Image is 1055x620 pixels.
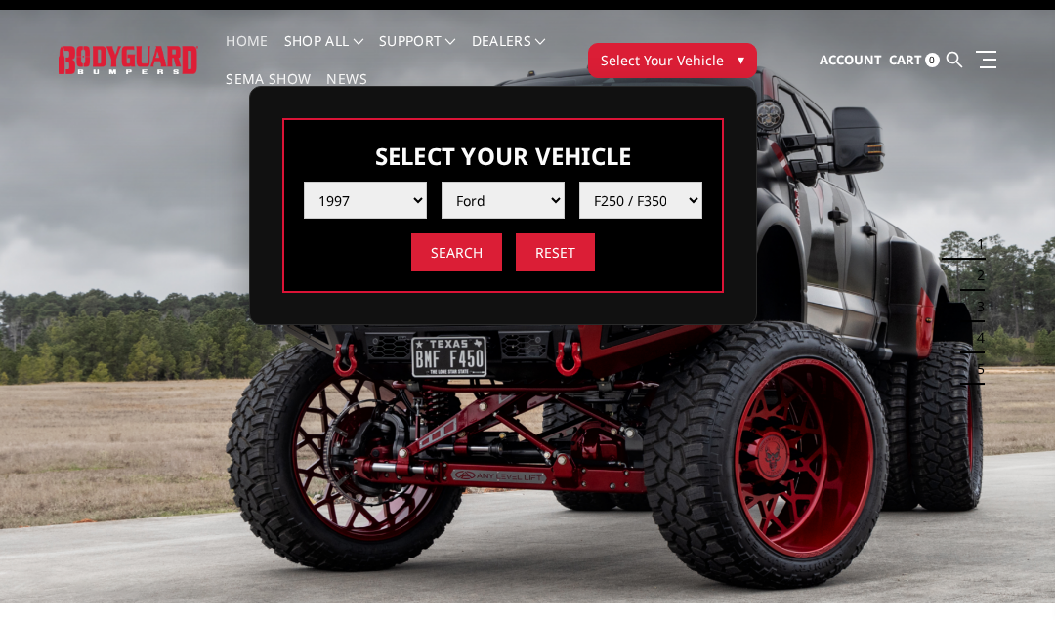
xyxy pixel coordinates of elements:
input: Reset [516,233,595,271]
a: Support [379,34,456,72]
span: 0 [925,53,940,67]
iframe: Chat Widget [957,526,1055,620]
a: Account [820,34,882,87]
a: Home [226,34,268,72]
a: SEMA Show [226,72,311,110]
button: 5 of 5 [965,353,985,385]
span: ▾ [738,49,744,69]
select: Please select the value from list. [304,182,427,219]
img: BODYGUARD BUMPERS [59,46,198,73]
button: Select Your Vehicle [588,43,757,78]
button: 2 of 5 [965,260,985,291]
select: Please select the value from list. [442,182,565,219]
button: 1 of 5 [965,228,985,260]
a: News [326,72,366,110]
a: shop all [284,34,363,72]
span: Cart [889,51,922,68]
a: Cart 0 [889,34,940,87]
button: 3 of 5 [965,291,985,322]
button: 4 of 5 [965,322,985,353]
span: Select Your Vehicle [601,50,724,70]
a: Dealers [472,34,546,72]
input: Search [411,233,502,271]
h3: Select Your Vehicle [304,140,702,172]
span: Account [820,51,882,68]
